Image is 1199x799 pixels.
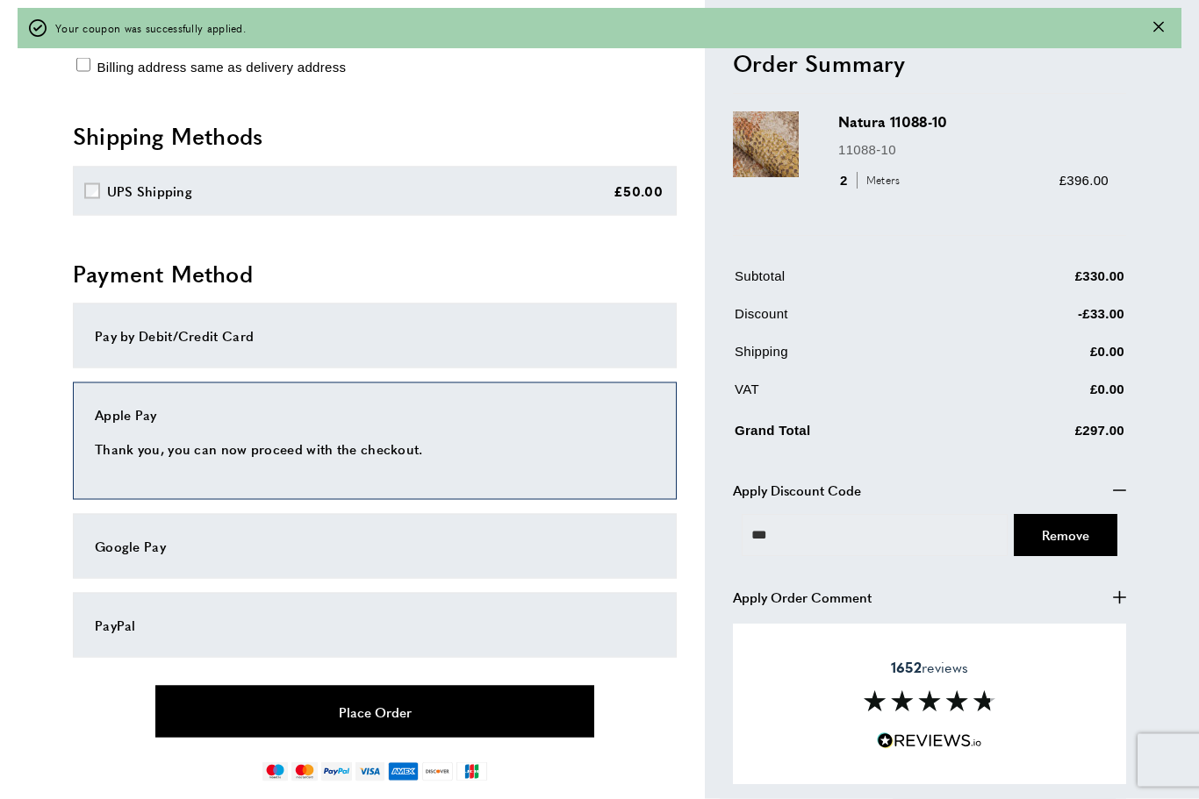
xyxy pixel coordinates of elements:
td: Grand Total [735,417,970,454]
span: Apply Discount Code [733,480,861,501]
td: Subtotal [735,266,970,300]
img: maestro [262,762,288,781]
td: -£33.00 [972,303,1125,338]
div: Pay by Debit/Credit Card [95,325,655,346]
td: VAT [735,379,970,413]
td: £0.00 [972,379,1125,413]
div: 2 [838,170,906,191]
strong: 1652 [891,657,922,677]
span: reviews [891,659,968,676]
img: american-express [388,762,419,781]
button: Place Order [155,686,594,738]
button: Cancel Coupon [1014,514,1117,556]
button: Close message [1153,20,1164,37]
span: Your coupon was successfully applied. [55,20,246,37]
img: paypal [321,762,352,781]
td: Shipping [735,341,970,375]
span: Billing address same as delivery address [97,60,346,75]
div: PayPal [95,615,655,636]
p: Thank you, you can now proceed with the checkout. [95,439,655,460]
div: UPS Shipping [107,181,193,202]
span: £396.00 [1059,173,1109,188]
span: Apply Order Comment [733,587,872,608]
img: discover [422,762,453,781]
h2: Shipping Methods [73,120,677,152]
img: jcb [456,762,487,781]
img: Natura 11088-10 [733,112,799,178]
h2: Order Summary [733,47,1126,79]
td: £330.00 [972,266,1125,300]
img: mastercard [291,762,317,781]
img: Reviews section [864,691,995,712]
h3: Natura 11088-10 [838,112,1109,132]
input: Billing address same as delivery address [76,58,90,72]
td: £0.00 [972,341,1125,375]
td: Discount [735,303,970,338]
h2: Payment Method [73,258,677,289]
span: Meters [857,173,905,189]
span: Cancel Coupon [1042,525,1089,544]
div: Google Pay [95,536,655,557]
div: £50.00 [614,181,663,202]
td: £297.00 [972,417,1125,454]
img: Reviews.io 5 stars [877,733,982,750]
div: Apple Pay [95,404,655,425]
p: 11088-10 [838,139,1109,161]
img: visa [355,762,384,781]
